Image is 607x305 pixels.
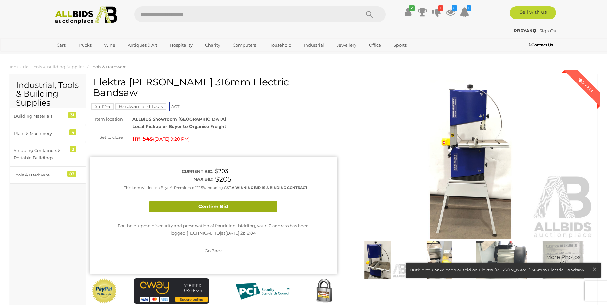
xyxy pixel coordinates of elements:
a: Hardware and Tools [115,104,166,109]
div: 4 [69,129,76,135]
div: Plant & Machinery [14,130,67,137]
a: Sell with us [510,6,556,19]
div: Outbid [571,70,600,100]
span: [DATE] 9:20 PM [154,136,188,142]
div: Building Materials [14,113,67,120]
a: 1 [432,6,441,18]
img: Elektra Beckum 316mm Electric Bandsaw [348,241,407,278]
a: ✔ [403,6,413,18]
b: Contact Us [529,43,553,47]
a: More Photos(6) [534,241,593,278]
strong: RBRYAN [514,28,536,33]
a: 54112-5 [91,104,114,109]
a: 8 [446,6,455,18]
a: Trucks [74,40,96,51]
a: Industrial [300,40,328,51]
img: Official PayPal Seal [91,278,117,304]
a: Hospitality [166,40,197,51]
a: Antiques & Art [124,40,162,51]
img: Elektra Beckum 316mm Electric Bandsaw [534,241,593,278]
img: Elektra Beckum 316mm Electric Bandsaw [472,241,531,278]
button: Search [354,6,386,22]
a: [GEOGRAPHIC_DATA] [52,51,106,61]
div: Item location [85,115,128,123]
span: $205 [215,175,231,183]
small: This Item will incur a Buyer's Premium of 22.5% including GST. [124,185,307,190]
div: 31 [68,112,76,118]
a: Computers [228,40,260,51]
img: Secured by Rapid SSL [311,278,337,304]
span: [DATE] 21:18:04 [225,231,256,236]
div: 3 [70,146,76,152]
a: 1 [460,6,469,18]
a: Cars [52,40,70,51]
span: Go Back [205,248,222,253]
i: 1 [438,5,443,11]
img: Elektra Beckum 316mm Electric Bandsaw [347,80,595,239]
mark: Hardware and Tools [115,103,166,110]
div: 83 [67,171,76,177]
a: Wine [100,40,119,51]
a: Contact Us [529,42,555,49]
a: Charity [201,40,224,51]
div: Current bid: [110,168,213,175]
a: Jewellery [332,40,361,51]
a: Sports [389,40,411,51]
span: ACT [169,102,181,111]
h2: Industrial, Tools & Building Supplies [16,81,80,107]
i: ✔ [409,5,415,11]
img: PCI DSS compliant [230,278,294,304]
a: Building Materials 31 [10,108,86,125]
strong: 1m 54s [132,135,153,142]
span: $203 [215,168,228,174]
a: RBRYAN [514,28,537,33]
div: Set to close [85,134,128,141]
a: Household [264,40,296,51]
span: ( ) [153,137,190,142]
i: 8 [452,5,457,11]
a: Shipping Containers & Portable Buildings 3 [10,142,86,167]
b: A WINNING BID IS A BINDING CONTRACT [232,185,307,190]
img: eWAY Payment Gateway [134,278,209,304]
img: Elektra Beckum 316mm Electric Bandsaw [410,241,469,278]
button: Confirm Bid [149,201,277,212]
span: More Photos (6) [546,254,580,266]
strong: Local Pickup or Buyer to Organise Freight [132,124,226,129]
a: Industrial, Tools & Building Supplies [10,64,84,69]
a: Office [365,40,385,51]
mark: 54112-5 [91,103,114,110]
div: For the purpose of security and preservation of fraudulent bidding, your IP address has been logg... [110,217,317,242]
div: Max bid: [110,176,213,183]
strong: ALLBIDS Showroom [GEOGRAPHIC_DATA] [132,116,226,121]
a: Tools & Hardware [91,64,127,69]
span: | [537,28,539,33]
img: Allbids.com.au [52,6,121,24]
i: 1 [467,5,471,11]
div: Tools & Hardware [14,171,67,179]
a: Plant & Machinery 4 [10,125,86,142]
span: × [592,263,597,275]
h1: Elektra [PERSON_NAME] 316mm Electric Bandsaw [93,77,336,98]
a: Tools & Hardware 83 [10,167,86,184]
div: Shipping Containers & Portable Buildings [14,147,67,162]
a: Sign Out [539,28,558,33]
span: [TECHNICAL_ID] [187,231,221,236]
